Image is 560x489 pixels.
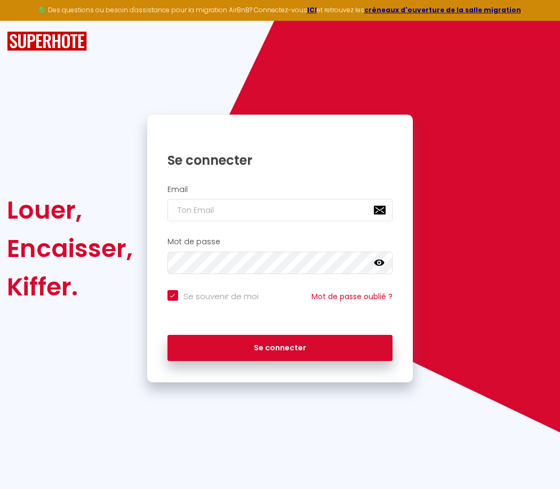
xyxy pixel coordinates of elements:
div: Louer, [7,191,133,229]
div: Encaisser, [7,229,133,268]
a: créneaux d'ouverture de la salle migration [364,5,521,14]
h2: Mot de passe [167,237,393,246]
button: Se connecter [167,335,393,362]
img: SuperHote logo [7,31,87,51]
input: Ton Email [167,199,393,221]
div: Kiffer. [7,268,133,306]
a: Mot de passe oublié ? [311,291,393,302]
a: ICI [307,5,317,14]
h1: Se connecter [167,152,393,169]
h2: Email [167,185,393,194]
